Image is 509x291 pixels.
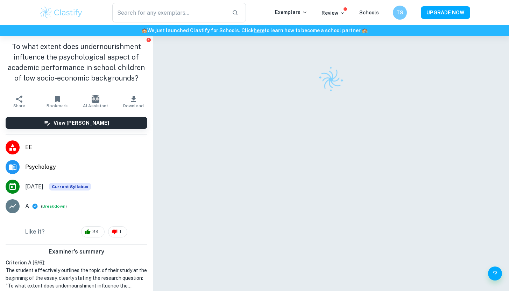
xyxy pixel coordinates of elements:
input: Search for any exemplars... [112,3,227,22]
button: AI Assistant [76,92,114,111]
h6: Like it? [25,228,45,236]
span: EE [25,143,147,152]
span: Share [13,103,25,108]
h6: View [PERSON_NAME] [54,119,109,127]
h6: Criterion A [ 6 / 6 ]: [6,259,147,266]
span: Bookmark [47,103,68,108]
span: 🏫 [362,28,368,33]
button: TS [393,6,407,20]
h6: TS [396,9,404,16]
h1: To what extent does undernourishment influence the psychological aspect of academic performance i... [6,41,147,83]
button: Bookmark [38,92,76,111]
div: 1 [108,226,127,237]
span: Current Syllabus [49,183,91,190]
span: Psychology [25,163,147,171]
span: Download [123,103,144,108]
h1: The student effectively outlines the topic of their study at the beginning of the essay, clearly ... [6,266,147,290]
button: Report issue [146,37,151,42]
h6: Examiner's summary [3,248,150,256]
span: 1 [115,228,125,235]
h6: We just launched Clastify for Schools. Click to learn how to become a school partner. [1,27,508,34]
p: A [25,202,29,210]
img: Clastify logo [39,6,84,20]
button: UPGRADE NOW [421,6,470,19]
span: ( ) [41,203,67,210]
div: This exemplar is based on the current syllabus. Feel free to refer to it for inspiration/ideas wh... [49,183,91,190]
a: Schools [359,10,379,15]
img: Clastify logo [313,62,348,97]
span: 🏫 [141,28,147,33]
div: 34 [81,226,105,237]
span: [DATE] [25,182,43,191]
p: Review [321,9,345,17]
span: AI Assistant [83,103,108,108]
button: Breakdown [42,203,65,209]
button: Help and Feedback [488,266,502,280]
button: View [PERSON_NAME] [6,117,147,129]
span: 34 [89,228,102,235]
img: AI Assistant [92,95,99,103]
button: Download [114,92,153,111]
a: here [254,28,264,33]
p: Exemplars [275,8,307,16]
